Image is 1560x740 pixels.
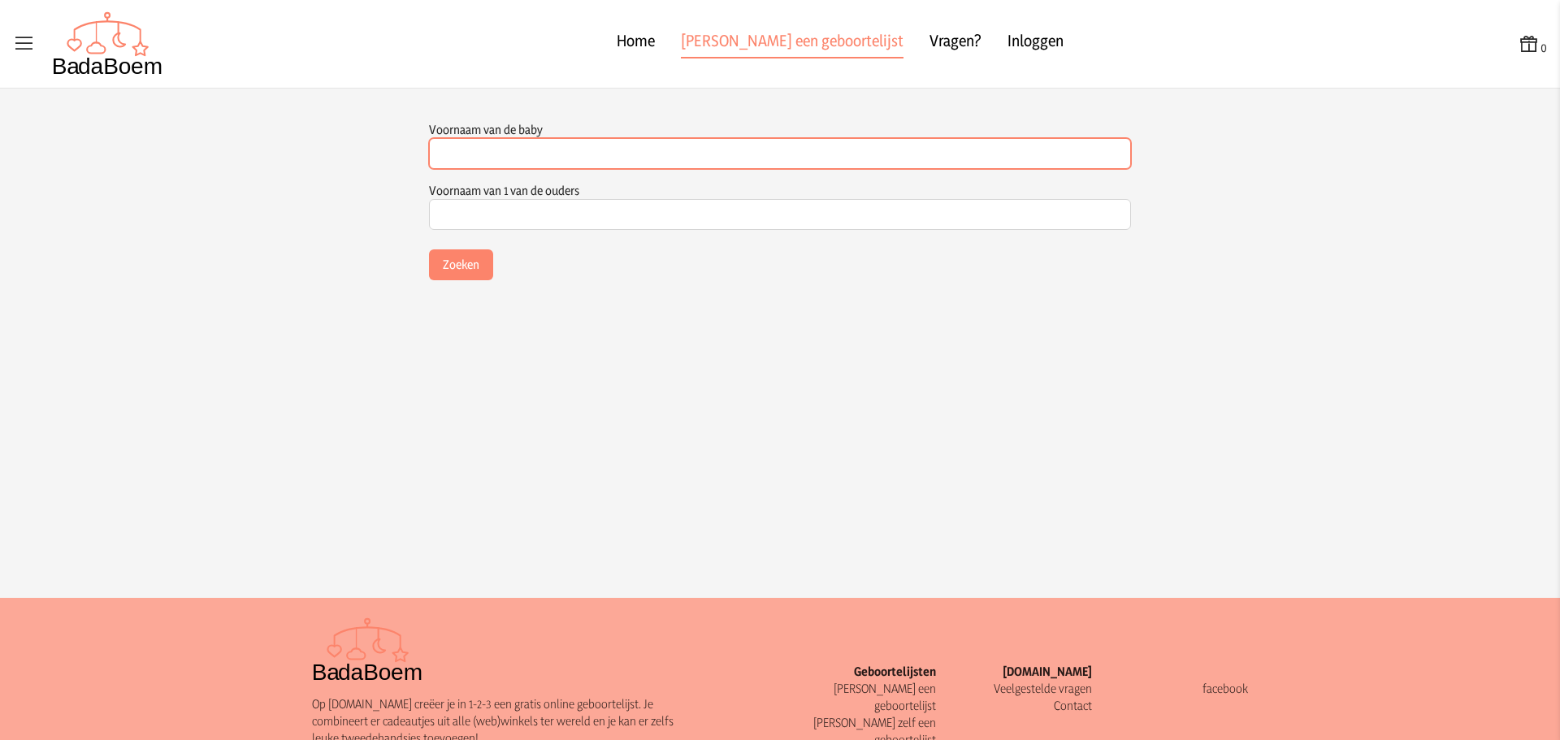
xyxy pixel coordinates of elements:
a: Home [617,29,655,58]
a: Contact [1054,698,1092,713]
a: facebook [1202,681,1248,696]
button: 0 [1518,32,1547,56]
label: Voornaam van 1 van de ouders [429,183,579,198]
div: [DOMAIN_NAME] [936,663,1092,680]
button: Zoeken [429,249,493,280]
img: Badaboem [312,617,423,682]
div: Geboortelijsten [780,663,936,680]
a: [PERSON_NAME] een geboortelijst [681,29,903,58]
a: Vragen? [929,29,981,58]
img: Badaboem [52,11,163,76]
a: Inloggen [1007,29,1064,58]
a: [PERSON_NAME] een geboortelijst [834,681,936,713]
label: Voornaam van de baby [429,122,543,137]
a: Veelgestelde vragen [994,681,1092,696]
